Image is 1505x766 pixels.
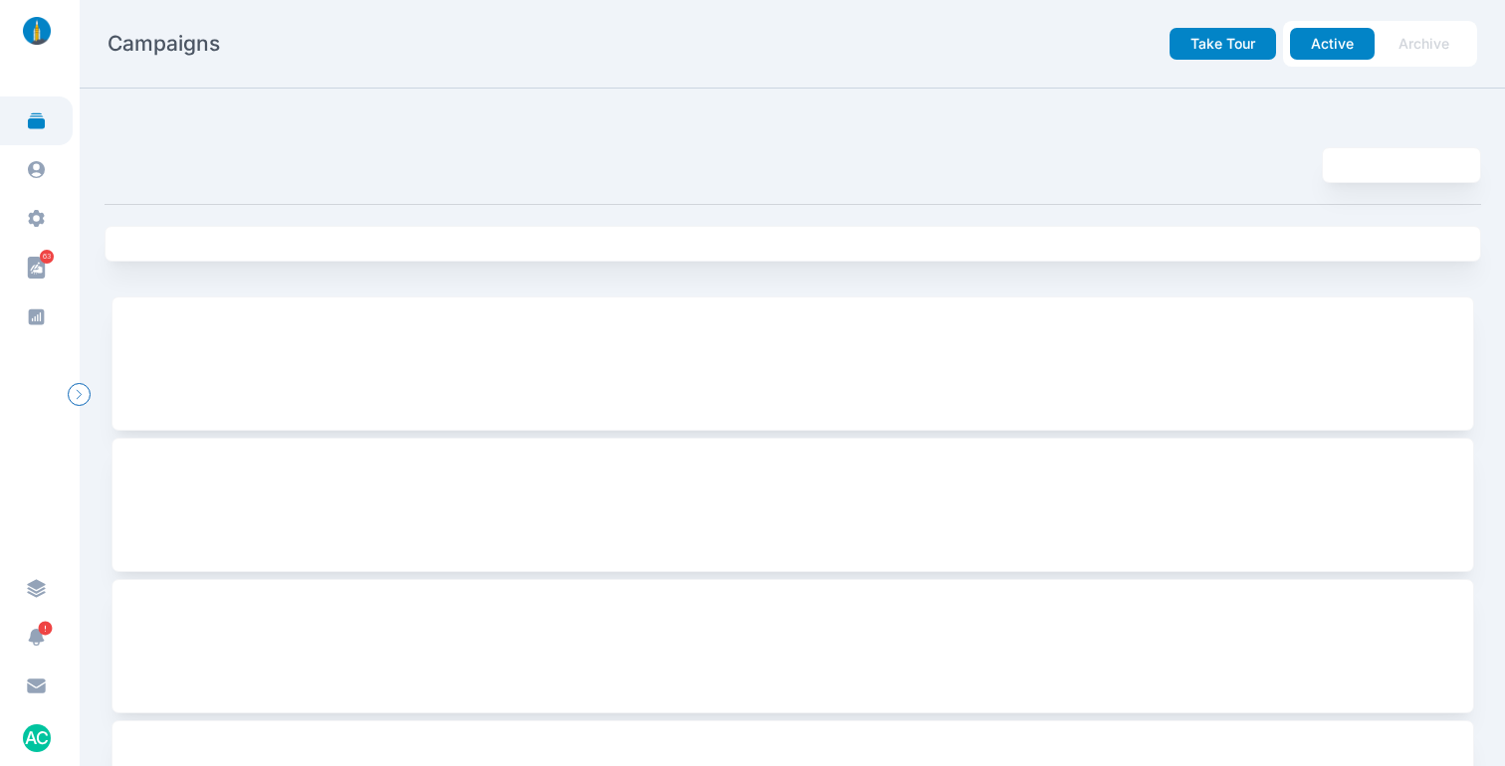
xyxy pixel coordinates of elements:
[1170,28,1276,60] button: Take Tour
[1378,28,1470,60] button: Archive
[16,17,58,45] img: linklaunch_small.2ae18699.png
[40,250,54,264] span: 63
[107,30,220,58] h2: Campaigns
[1290,28,1375,60] button: Active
